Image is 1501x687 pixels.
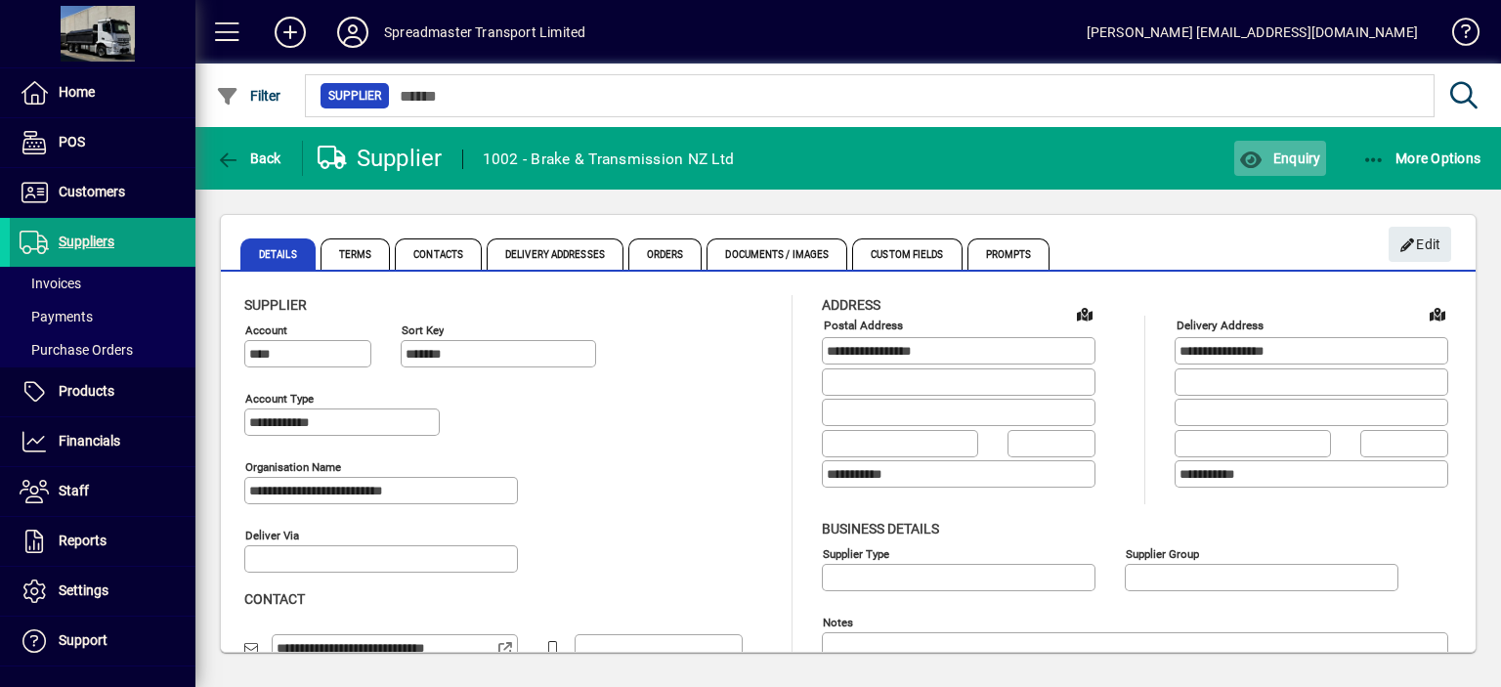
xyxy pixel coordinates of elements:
[1239,150,1320,166] span: Enquiry
[823,546,889,560] mat-label: Supplier type
[244,591,305,607] span: Contact
[59,433,120,449] span: Financials
[59,582,108,598] span: Settings
[10,567,195,616] a: Settings
[822,297,880,313] span: Address
[59,134,85,150] span: POS
[59,632,107,648] span: Support
[10,367,195,416] a: Products
[10,300,195,333] a: Payments
[822,521,939,537] span: Business details
[59,84,95,100] span: Home
[10,168,195,217] a: Customers
[20,309,93,324] span: Payments
[10,333,195,366] a: Purchase Orders
[967,238,1051,270] span: Prompts
[59,483,89,498] span: Staff
[245,392,314,406] mat-label: Account Type
[852,238,962,270] span: Custom Fields
[1069,298,1100,329] a: View on map
[1389,227,1451,262] button: Edit
[483,144,735,175] div: 1002 - Brake & Transmission NZ Ltd
[1437,4,1477,67] a: Knowledge Base
[59,383,114,399] span: Products
[211,141,286,176] button: Back
[259,15,322,50] button: Add
[321,238,391,270] span: Terms
[59,184,125,199] span: Customers
[10,517,195,566] a: Reports
[10,118,195,167] a: POS
[1362,150,1481,166] span: More Options
[244,297,307,313] span: Supplier
[10,267,195,300] a: Invoices
[240,238,316,270] span: Details
[402,323,444,337] mat-label: Sort key
[1357,141,1486,176] button: More Options
[216,88,281,104] span: Filter
[20,276,81,291] span: Invoices
[59,533,107,548] span: Reports
[328,86,381,106] span: Supplier
[318,143,443,174] div: Supplier
[10,68,195,117] a: Home
[195,141,303,176] app-page-header-button: Back
[20,342,133,358] span: Purchase Orders
[322,15,384,50] button: Profile
[216,150,281,166] span: Back
[10,617,195,666] a: Support
[211,78,286,113] button: Filter
[245,529,299,542] mat-label: Deliver via
[823,615,853,628] mat-label: Notes
[245,323,287,337] mat-label: Account
[1422,298,1453,329] a: View on map
[10,417,195,466] a: Financials
[245,460,341,474] mat-label: Organisation name
[395,238,482,270] span: Contacts
[1126,546,1199,560] mat-label: Supplier group
[10,467,195,516] a: Staff
[1399,229,1441,261] span: Edit
[384,17,585,48] div: Spreadmaster Transport Limited
[487,238,623,270] span: Delivery Addresses
[628,238,703,270] span: Orders
[707,238,847,270] span: Documents / Images
[1234,141,1325,176] button: Enquiry
[1087,17,1418,48] div: [PERSON_NAME] [EMAIL_ADDRESS][DOMAIN_NAME]
[59,234,114,249] span: Suppliers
